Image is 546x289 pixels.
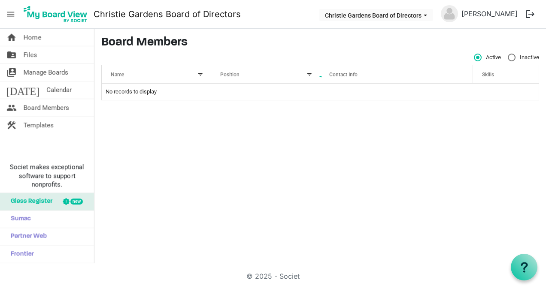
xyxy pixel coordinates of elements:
span: Manage Boards [24,64,68,81]
span: Home [24,29,41,46]
a: [PERSON_NAME] [458,5,521,22]
span: Calendar [46,81,72,99]
button: Christie Gardens Board of Directors dropdownbutton [319,9,433,21]
a: © 2025 - Societ [246,272,300,280]
h3: Board Members [101,36,539,50]
span: Inactive [508,54,539,61]
span: menu [3,6,19,22]
span: switch_account [6,64,17,81]
span: [DATE] [6,81,39,99]
span: Frontier [6,246,34,263]
span: Partner Web [6,228,47,245]
span: Board Members [24,99,69,116]
span: Glass Register [6,193,52,210]
span: Sumac [6,211,31,228]
span: folder_shared [6,46,17,63]
span: people [6,99,17,116]
a: My Board View Logo [21,3,94,25]
span: Templates [24,117,54,134]
div: new [70,199,83,205]
img: no-profile-picture.svg [441,5,458,22]
span: Societ makes exceptional software to support nonprofits. [4,163,90,189]
a: Christie Gardens Board of Directors [94,6,241,23]
button: logout [521,5,539,23]
span: home [6,29,17,46]
img: My Board View Logo [21,3,90,25]
span: Files [24,46,37,63]
span: Active [474,54,501,61]
span: construction [6,117,17,134]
